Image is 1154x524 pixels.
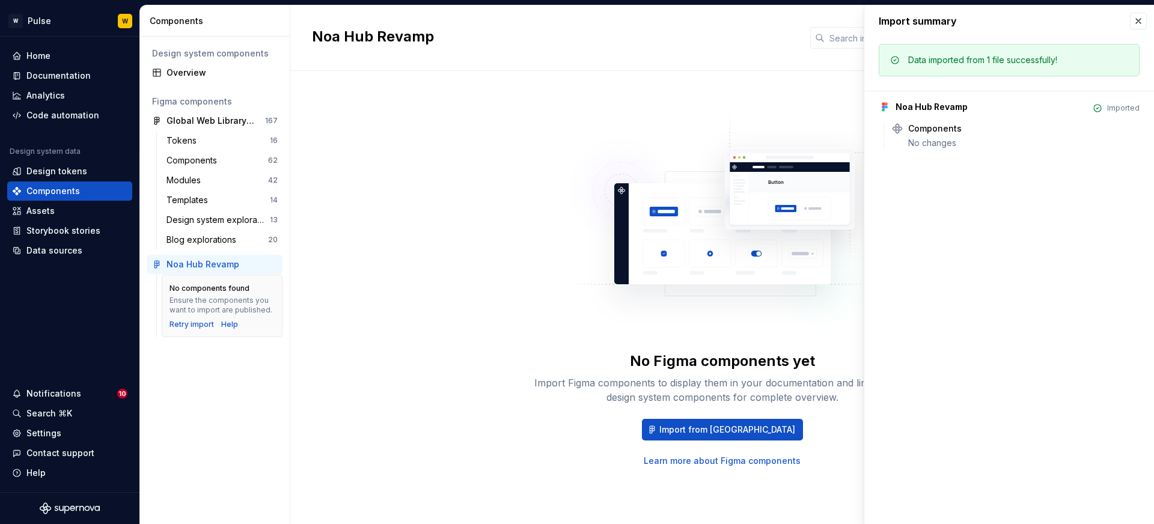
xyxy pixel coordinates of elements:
[147,63,282,82] a: Overview
[122,16,128,26] div: W
[268,235,278,245] div: 20
[166,258,239,270] div: Noa Hub Revamp
[265,116,278,126] div: 167
[825,27,966,49] input: Search in components...
[7,404,132,423] button: Search ⌘K
[908,123,962,135] div: Components
[7,106,132,125] a: Code automation
[26,388,81,400] div: Notifications
[7,201,132,221] a: Assets
[26,427,61,439] div: Settings
[7,162,132,181] a: Design tokens
[270,215,278,225] div: 13
[26,90,65,102] div: Analytics
[644,455,801,467] a: Learn more about Figma components
[312,27,796,46] h2: Noa Hub Revamp
[26,467,46,479] div: Help
[270,195,278,205] div: 14
[270,136,278,145] div: 16
[150,15,285,27] div: Components
[268,156,278,165] div: 62
[26,165,87,177] div: Design tokens
[26,447,94,459] div: Contact support
[26,50,50,62] div: Home
[7,46,132,65] a: Home
[169,320,214,329] button: Retry import
[642,419,803,440] button: Import from [GEOGRAPHIC_DATA]
[659,424,795,436] span: Import from [GEOGRAPHIC_DATA]
[166,194,213,206] div: Templates
[147,255,282,274] a: Noa Hub Revamp
[7,66,132,85] a: Documentation
[166,174,206,186] div: Modules
[169,284,249,293] div: No components found
[7,443,132,463] button: Contact support
[908,137,1140,149] div: No changes
[26,185,80,197] div: Components
[166,67,278,79] div: Overview
[147,111,282,130] a: Global Web Library (WIP - Do not use!)167
[879,14,957,28] div: Import summary
[7,463,132,483] button: Help
[166,214,270,226] div: Design system explorations
[166,234,241,246] div: Blog explorations
[162,230,282,249] a: Blog explorations20
[896,101,968,113] div: Noa Hub Revamp
[7,86,132,105] a: Analytics
[7,384,132,403] button: Notifications10
[162,131,282,150] a: Tokens16
[166,135,201,147] div: Tokens
[26,109,99,121] div: Code automation
[40,502,100,514] svg: Supernova Logo
[162,190,282,210] a: Templates14
[162,171,282,190] a: Modules42
[28,15,51,27] div: Pulse
[26,70,91,82] div: Documentation
[166,115,256,127] div: Global Web Library (WIP - Do not use!)
[152,96,278,108] div: Figma components
[152,47,278,59] div: Design system components
[162,151,282,170] a: Components62
[26,205,55,217] div: Assets
[7,181,132,201] a: Components
[530,376,915,404] div: Import Figma components to display them in your documentation and link them to design system comp...
[166,154,222,166] div: Components
[8,14,23,28] div: W
[26,225,100,237] div: Storybook stories
[2,8,137,34] button: WPulseW
[268,175,278,185] div: 42
[117,389,127,398] span: 10
[10,147,81,156] div: Design system data
[908,54,1057,66] div: Data imported from 1 file successfully!
[221,320,238,329] a: Help
[26,407,72,419] div: Search ⌘K
[7,424,132,443] a: Settings
[7,221,132,240] a: Storybook stories
[1107,103,1140,113] div: Imported
[7,241,132,260] a: Data sources
[26,245,82,257] div: Data sources
[630,352,815,371] div: No Figma components yet
[169,296,275,315] div: Ensure the components you want to import are published.
[162,210,282,230] a: Design system explorations13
